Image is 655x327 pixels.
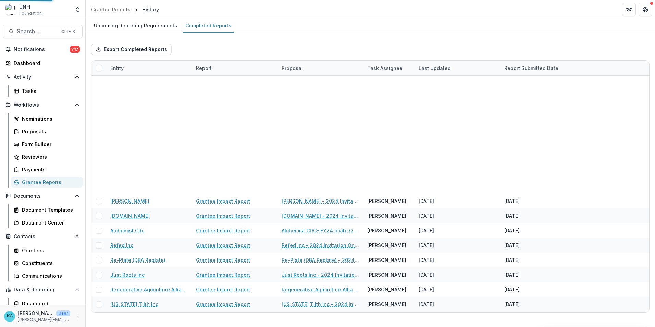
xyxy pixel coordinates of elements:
[504,242,520,249] div: [DATE]
[282,197,359,205] a: [PERSON_NAME] - 2024 Invitation Only Grant
[419,242,434,249] div: [DATE]
[500,64,563,72] div: Report Submitted Date
[363,64,407,72] div: Task Assignee
[3,99,83,110] button: Open Workflows
[196,271,250,278] a: Grantee Impact Report
[14,102,72,108] span: Workflows
[110,242,133,249] a: Refed Inc
[415,61,500,75] div: Last Updated
[196,256,250,264] a: Grantee Impact Report
[60,28,77,35] div: Ctrl + K
[192,64,216,72] div: Report
[91,19,180,33] a: Upcoming Reporting Requirements
[504,271,520,278] div: [DATE]
[504,212,520,219] div: [DATE]
[11,270,83,281] a: Communications
[11,217,83,228] a: Document Center
[277,64,307,72] div: Proposal
[419,301,434,308] div: [DATE]
[3,284,83,295] button: Open Data & Reporting
[110,212,150,219] a: [DOMAIN_NAME]
[17,28,57,35] span: Search...
[11,177,83,188] a: Grantee Reports
[282,242,359,249] a: Refed Inc - 2024 Invitation Only Grant
[142,6,159,13] div: History
[14,234,72,240] span: Contacts
[19,10,42,16] span: Foundation
[367,197,406,205] div: [PERSON_NAME]
[419,227,434,234] div: [DATE]
[196,242,250,249] a: Grantee Impact Report
[106,61,192,75] div: Entity
[22,166,77,173] div: Payments
[11,126,83,137] a: Proposals
[14,47,70,52] span: Notifications
[22,115,77,122] div: Nominations
[11,138,83,150] a: Form Builder
[183,19,234,33] a: Completed Reports
[22,272,77,279] div: Communications
[7,314,13,318] div: Kristine Creveling
[367,227,406,234] div: [PERSON_NAME]
[183,21,234,31] div: Completed Reports
[91,44,172,55] button: Export Completed Reports
[11,151,83,162] a: Reviewers
[22,206,77,214] div: Document Templates
[22,259,77,267] div: Constituents
[196,197,250,205] a: Grantee Impact Report
[11,298,83,309] a: Dashboard
[3,231,83,242] button: Open Contacts
[56,310,70,316] p: User
[282,212,359,219] a: [DOMAIN_NAME] - 2024 Invitation Only Grant
[14,74,72,80] span: Activity
[3,44,83,55] button: Notifications717
[196,301,250,308] a: Grantee Impact Report
[282,271,359,278] a: Just Roots Inc - 2024 Invitation Only Grant
[22,141,77,148] div: Form Builder
[504,256,520,264] div: [DATE]
[11,85,83,97] a: Tasks
[419,212,434,219] div: [DATE]
[11,257,83,269] a: Constituents
[504,197,520,205] div: [DATE]
[504,227,520,234] div: [DATE]
[419,286,434,293] div: [DATE]
[18,310,53,317] p: [PERSON_NAME]
[19,3,42,10] div: UNFI
[639,3,652,16] button: Get Help
[500,61,586,75] div: Report Submitted Date
[282,227,359,234] a: Alchemist CDC- FY24 Invite Only Grant
[70,46,80,53] span: 717
[415,64,455,72] div: Last Updated
[22,153,77,160] div: Reviewers
[88,4,162,14] nav: breadcrumb
[14,60,77,67] div: Dashboard
[22,179,77,186] div: Grantee Reports
[419,271,434,278] div: [DATE]
[11,245,83,256] a: Grantees
[504,301,520,308] div: [DATE]
[196,227,250,234] a: Grantee Impact Report
[73,312,81,320] button: More
[110,301,158,308] a: [US_STATE] Tilth Inc
[367,256,406,264] div: [PERSON_NAME]
[110,256,165,264] a: Re-Plate (DBA Replate)
[419,197,434,205] div: [DATE]
[282,286,359,293] a: Regenerative Agriculture Alliance - 2024 Invitation Only Grant
[22,128,77,135] div: Proposals
[18,317,70,323] p: [PERSON_NAME][EMAIL_ADDRESS][PERSON_NAME][DOMAIN_NAME]
[367,242,406,249] div: [PERSON_NAME]
[363,61,415,75] div: Task Assignee
[367,212,406,219] div: [PERSON_NAME]
[22,87,77,95] div: Tasks
[22,247,77,254] div: Grantees
[11,113,83,124] a: Nominations
[3,58,83,69] a: Dashboard
[22,300,77,307] div: Dashboard
[3,25,83,38] button: Search...
[110,286,188,293] a: Regenerative Agriculture Alliance
[282,256,359,264] a: Re-Plate (DBA Replate) - 2024 Invitation Only Grant
[73,3,83,16] button: Open entity switcher
[22,219,77,226] div: Document Center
